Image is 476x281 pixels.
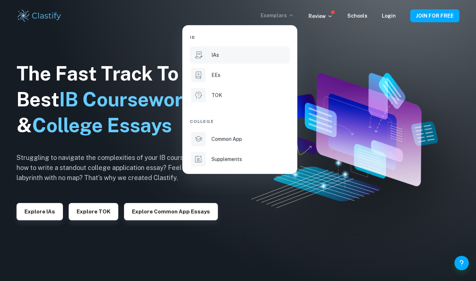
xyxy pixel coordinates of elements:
[190,151,290,168] a: Supplements
[190,34,195,41] span: IB
[190,130,290,148] a: Common App
[211,135,242,143] p: Common App
[190,66,290,84] a: EEs
[211,155,242,163] p: Supplements
[190,46,290,64] a: IAs
[211,71,220,79] p: EEs
[211,91,222,99] p: TOK
[190,118,214,125] span: College
[211,51,219,59] p: IAs
[190,87,290,104] a: TOK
